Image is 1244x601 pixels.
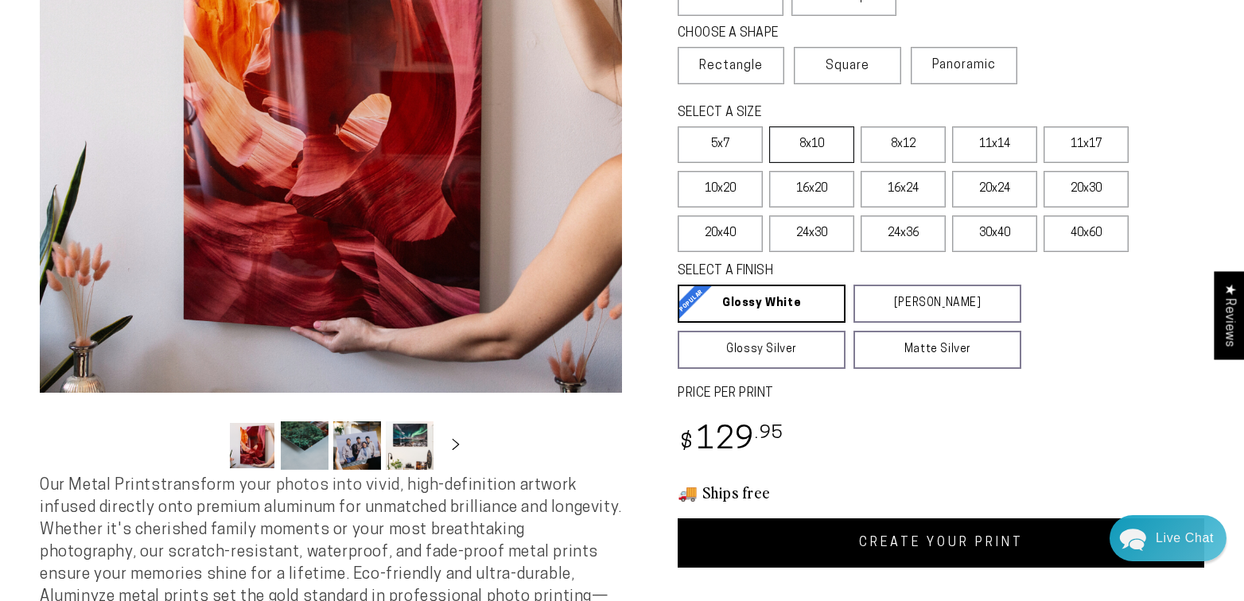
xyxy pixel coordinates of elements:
[678,331,846,369] a: Glossy Silver
[1110,515,1227,561] div: Chat widget toggle
[678,385,1204,403] label: PRICE PER PRINT
[769,126,854,163] label: 8x10
[952,215,1037,252] label: 30x40
[678,482,1204,502] h3: 🚚 Ships free
[861,215,946,252] label: 24x36
[853,331,1021,369] a: Matte Silver
[438,428,473,463] button: Slide right
[861,171,946,207] label: 16x24
[386,421,433,470] button: Load image 4 in gallery view
[932,59,996,72] span: Panoramic
[678,215,763,252] label: 20x40
[952,171,1037,207] label: 20x24
[769,171,854,207] label: 16x20
[861,126,946,163] label: 8x12
[1044,215,1129,252] label: 40x60
[680,432,694,454] span: $
[699,56,763,76] span: Rectangle
[1044,171,1129,207] label: 20x30
[678,285,846,323] a: Glossy White
[1214,271,1244,359] div: Click to open Judge.me floating reviews tab
[189,428,224,463] button: Slide left
[755,425,783,443] sup: .95
[678,25,884,43] legend: CHOOSE A SHAPE
[333,421,381,470] button: Load image 3 in gallery view
[769,215,854,252] label: 24x30
[952,126,1037,163] label: 11x14
[281,421,328,470] button: Load image 2 in gallery view
[1156,515,1214,561] div: Contact Us Directly
[1044,126,1129,163] label: 11x17
[853,285,1021,323] a: [PERSON_NAME]
[678,171,763,207] label: 10x20
[678,126,763,163] label: 5x7
[228,421,276,470] button: Load image 1 in gallery view
[678,104,987,122] legend: SELECT A SIZE
[678,425,783,456] bdi: 129
[678,518,1204,568] a: CREATE YOUR PRINT
[826,56,869,76] span: Square
[678,262,983,281] legend: SELECT A FINISH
